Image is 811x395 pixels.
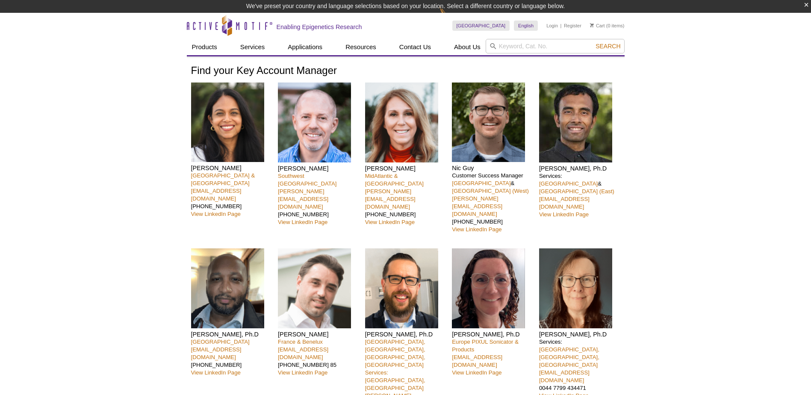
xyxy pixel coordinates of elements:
h4: [PERSON_NAME], Ph.D [365,330,446,338]
a: Products [187,39,222,55]
h4: [PERSON_NAME], Ph.D [539,330,620,338]
a: Southwest [GEOGRAPHIC_DATA] [278,173,336,187]
button: Search [593,42,623,50]
h4: [PERSON_NAME], Ph.D [539,165,620,172]
a: France & Benelux [278,339,323,345]
a: [GEOGRAPHIC_DATA] [539,180,598,187]
a: [GEOGRAPHIC_DATA], [GEOGRAPHIC_DATA], [GEOGRAPHIC_DATA] [539,346,599,368]
a: [GEOGRAPHIC_DATA] [191,339,250,345]
p: [PHONE_NUMBER] [191,172,272,218]
h4: [PERSON_NAME] [278,165,359,172]
a: View LinkedIn Page [365,219,415,225]
img: Clément Proux headshot [278,248,351,328]
a: [PERSON_NAME][EMAIL_ADDRESS][DOMAIN_NAME] [365,188,416,210]
li: (0 items) [590,21,625,31]
a: [PERSON_NAME][EMAIL_ADDRESS][DOMAIN_NAME] [278,188,328,210]
a: Services [235,39,270,55]
li: | [560,21,562,31]
a: View LinkedIn Page [452,226,501,233]
a: [PERSON_NAME][EMAIL_ADDRESS][DOMAIN_NAME] [452,195,502,217]
a: View LinkedIn Page [539,211,589,218]
a: [GEOGRAPHIC_DATA] [452,180,510,186]
a: Login [546,23,558,29]
img: Nic Guy headshot [452,83,525,162]
a: [EMAIL_ADDRESS][DOMAIN_NAME] [191,188,242,202]
a: About Us [449,39,486,55]
h4: [PERSON_NAME] [278,330,359,338]
a: [GEOGRAPHIC_DATA] (West) [452,188,529,194]
a: [EMAIL_ADDRESS][DOMAIN_NAME] [278,346,328,360]
input: Keyword, Cat. No. [486,39,625,53]
img: Michelle Wragg headshot [539,248,612,328]
a: Cart [590,23,605,29]
a: English [514,21,538,31]
img: Kevin Celestrin headshot [191,248,264,328]
img: Seth Rubin headshot [278,83,351,162]
span: Search [596,43,620,50]
img: Matthias Spiller-Becker headshot [365,248,438,328]
a: View LinkedIn Page [278,369,327,376]
a: View LinkedIn Page [452,369,501,376]
h4: Nic Guy [452,164,533,172]
h4: [PERSON_NAME] [365,165,446,172]
h4: [PERSON_NAME], Ph.D [452,330,533,338]
img: Change Here [439,6,462,27]
p: [PHONE_NUMBER] [278,172,359,226]
a: View LinkedIn Page [191,211,241,217]
a: [GEOGRAPHIC_DATA], [GEOGRAPHIC_DATA], [GEOGRAPHIC_DATA], [GEOGRAPHIC_DATA]Services: [GEOGRAPHIC_D... [365,339,425,391]
p: [PHONE_NUMBER] [191,338,272,377]
a: Register [564,23,581,29]
a: Europe PIXUL Sonicator & Products [452,339,519,353]
img: Anne-Sophie Ay-Berthomieu headshot [452,248,525,328]
img: Nivanka Paranavitana headshot [191,83,264,162]
a: [GEOGRAPHIC_DATA] & [GEOGRAPHIC_DATA] [191,172,255,186]
h4: [PERSON_NAME] [191,164,272,172]
a: [EMAIL_ADDRESS][DOMAIN_NAME] [539,369,590,383]
a: Contact Us [394,39,436,55]
a: Resources [340,39,381,55]
h1: Find your Key Account Manager [191,65,620,77]
a: MidAtlantic & [GEOGRAPHIC_DATA] [365,173,424,187]
a: View LinkedIn Page [191,369,241,376]
a: [EMAIL_ADDRESS][DOMAIN_NAME] [539,196,590,210]
h2: Enabling Epigenetics Research [277,23,362,31]
p: Services: & [539,172,620,218]
img: Rwik Sen headshot [539,83,612,162]
a: [GEOGRAPHIC_DATA] [452,21,510,31]
a: View LinkedIn Page [278,219,327,225]
img: Your Cart [590,23,594,27]
p: [PHONE_NUMBER] [365,172,446,226]
p: [PHONE_NUMBER] 85 [278,338,359,377]
a: [EMAIL_ADDRESS][DOMAIN_NAME] [452,354,502,368]
p: Customer Success Manager & [PHONE_NUMBER] [452,172,533,233]
h4: [PERSON_NAME], Ph.D [191,330,272,338]
img: Patrisha Femia headshot [365,83,438,162]
a: [EMAIL_ADDRESS][DOMAIN_NAME] [191,346,242,360]
a: [GEOGRAPHIC_DATA] (East) [539,188,614,195]
a: Applications [283,39,327,55]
